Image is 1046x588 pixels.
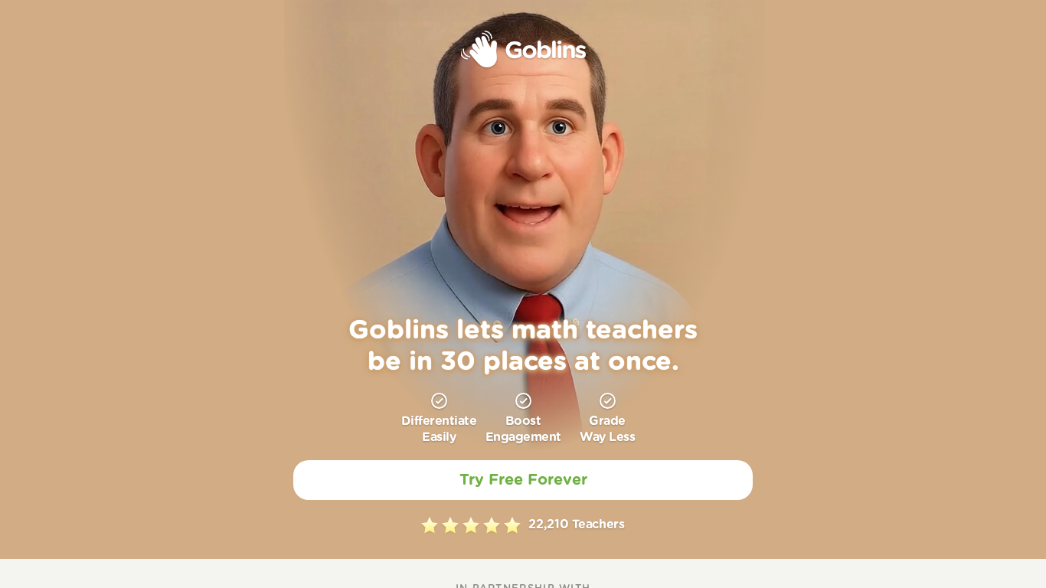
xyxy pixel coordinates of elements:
p: Grade Way Less [580,413,635,446]
h1: Goblins lets math teachers be in 30 places at once. [332,315,714,378]
h2: Try Free Forever [459,471,587,489]
p: 22,210 Teachers [528,515,624,535]
p: Boost Engagement [485,413,561,446]
a: Try Free Forever [293,460,753,500]
p: Differentiate Easily [401,413,477,446]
